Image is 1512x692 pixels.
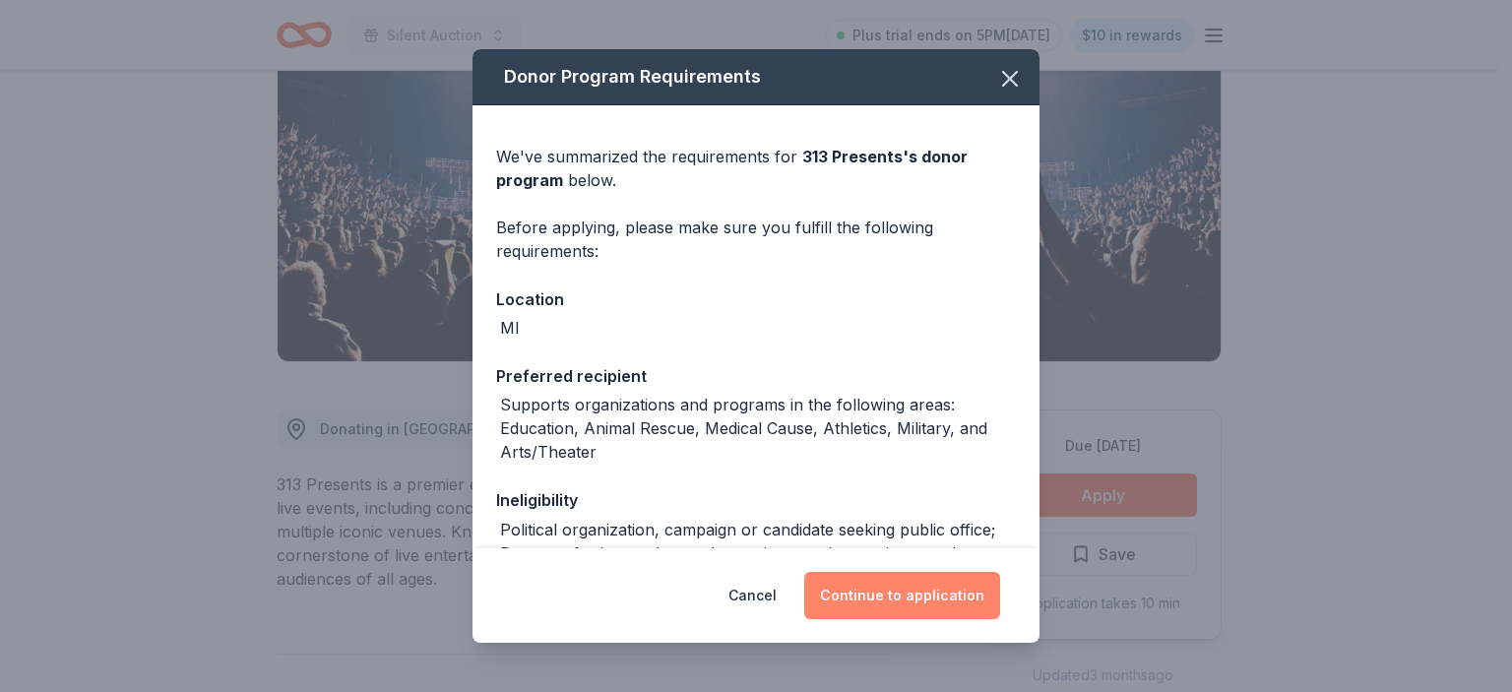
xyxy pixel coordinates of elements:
[500,518,1016,636] div: Political organization, campaign or candidate seeking public office; Requests for item to be used...
[496,216,1016,263] div: Before applying, please make sure you fulfill the following requirements:
[496,286,1016,312] div: Location
[804,572,1000,619] button: Continue to application
[500,316,520,340] div: MI
[500,393,1016,464] div: Supports organizations and programs in the following areas: Education, Animal Rescue, Medical Cau...
[472,49,1039,105] div: Donor Program Requirements
[496,487,1016,513] div: Ineligibility
[496,145,1016,192] div: We've summarized the requirements for below.
[496,363,1016,389] div: Preferred recipient
[728,572,777,619] button: Cancel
